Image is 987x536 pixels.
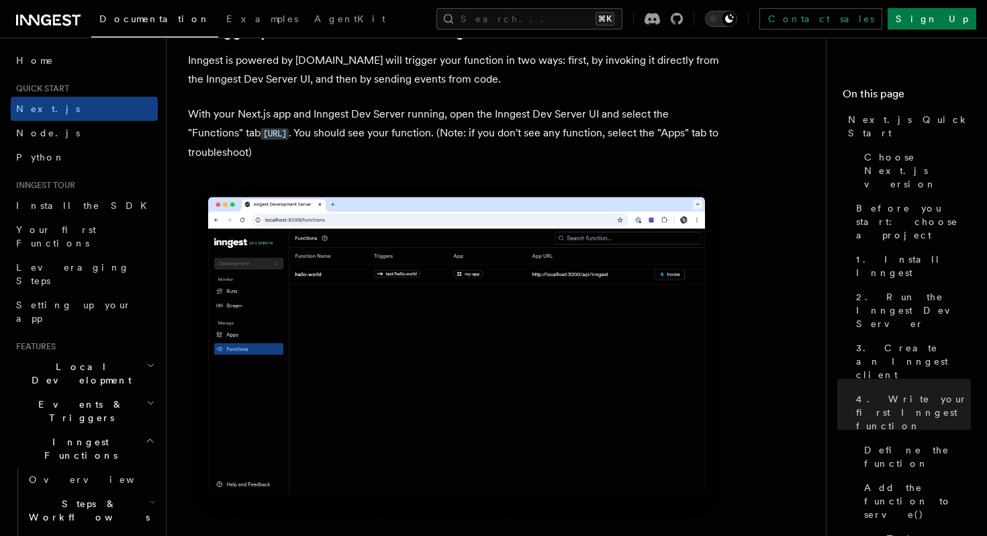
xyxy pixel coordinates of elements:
[864,443,971,470] span: Define the function
[314,13,385,24] span: AgentKit
[11,193,158,218] a: Install the SDK
[11,145,158,169] a: Python
[705,11,737,27] button: Toggle dark mode
[16,224,96,249] span: Your first Functions
[843,86,971,107] h4: On this page
[864,481,971,521] span: Add the function to serve()
[11,360,146,387] span: Local Development
[859,145,971,196] a: Choose Next.js version
[99,13,210,24] span: Documentation
[11,83,69,94] span: Quick start
[16,262,130,286] span: Leveraging Steps
[851,387,971,438] a: 4. Write your first Inngest function
[188,105,725,162] p: With your Next.js app and Inngest Dev Server running, open the Inngest Dev Server UI and select t...
[306,4,393,36] a: AgentKit
[859,438,971,476] a: Define the function
[23,497,150,524] span: Steps & Workflows
[188,183,725,521] img: Inngest Dev Server web interface's functions tab with functions listed
[11,392,158,430] button: Events & Triggers
[856,202,971,242] span: Before you start: choose a project
[888,8,976,30] a: Sign Up
[11,180,75,191] span: Inngest tour
[856,341,971,382] span: 3. Create an Inngest client
[16,300,132,324] span: Setting up your app
[851,247,971,285] a: 1. Install Inngest
[856,392,971,433] span: 4. Write your first Inngest function
[596,12,614,26] kbd: ⌘K
[851,336,971,387] a: 3. Create an Inngest client
[16,128,80,138] span: Node.js
[188,51,725,89] p: Inngest is powered by [DOMAIN_NAME] will trigger your function in two ways: first, by invoking it...
[859,476,971,527] a: Add the function to serve()
[11,48,158,73] a: Home
[11,293,158,330] a: Setting up your app
[91,4,218,38] a: Documentation
[864,150,971,191] span: Choose Next.js version
[11,435,145,462] span: Inngest Functions
[218,4,306,36] a: Examples
[11,341,56,352] span: Features
[11,255,158,293] a: Leveraging Steps
[436,8,622,30] button: Search...⌘K
[11,218,158,255] a: Your first Functions
[29,474,167,485] span: Overview
[11,355,158,392] button: Local Development
[848,113,971,140] span: Next.js Quick Start
[11,430,158,467] button: Inngest Functions
[759,8,882,30] a: Contact sales
[856,253,971,279] span: 1. Install Inngest
[843,107,971,145] a: Next.js Quick Start
[11,398,146,425] span: Events & Triggers
[11,121,158,145] a: Node.js
[856,290,971,330] span: 2. Run the Inngest Dev Server
[261,128,289,140] code: [URL]
[23,492,158,529] button: Steps & Workflows
[851,196,971,247] a: Before you start: choose a project
[11,97,158,121] a: Next.js
[851,285,971,336] a: 2. Run the Inngest Dev Server
[226,13,298,24] span: Examples
[16,200,155,211] span: Install the SDK
[261,126,289,139] a: [URL]
[16,103,80,114] span: Next.js
[16,54,54,67] span: Home
[16,152,65,163] span: Python
[23,467,158,492] a: Overview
